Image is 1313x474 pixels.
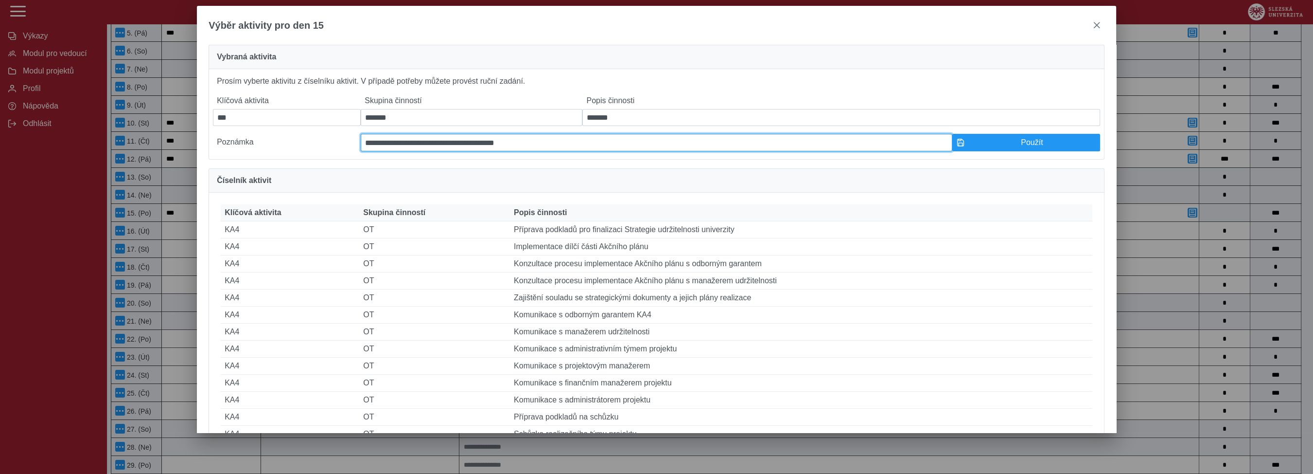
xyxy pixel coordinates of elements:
td: OT [359,273,510,290]
td: KA4 [221,307,359,324]
td: Konzultace procesu implementace Akčního plánu s odborným garantem [510,255,1092,273]
td: OT [359,392,510,409]
td: Příprava podkladů pro finalizaci Strategie udržitelnosti univerzity [510,221,1092,238]
span: Popis činnosti [514,208,567,217]
td: Komunikace s administrativním týmem projektu [510,341,1092,358]
td: KA4 [221,324,359,341]
td: KA4 [221,255,359,273]
td: KA4 [221,273,359,290]
td: OT [359,290,510,307]
td: KA4 [221,238,359,255]
label: Poznámka [213,134,361,151]
td: Příprava podkladů na schůzku [510,409,1092,426]
td: KA4 [221,392,359,409]
td: KA4 [221,341,359,358]
label: Klíčová aktivita [213,92,361,109]
td: KA4 [221,375,359,392]
td: KA4 [221,290,359,307]
span: Číselník aktivit [217,177,271,184]
label: Popis činnosti [582,92,1100,109]
div: Prosím vyberte aktivitu z číselníku aktivit. V případě potřeby můžete provést ruční zadání. [209,69,1104,160]
td: OT [359,375,510,392]
td: OT [359,221,510,238]
td: KA4 [221,221,359,238]
span: Použít [968,138,1096,147]
span: Skupina činností [363,208,425,217]
td: Komunikace s projektovým manažerem [510,358,1092,375]
td: OT [359,426,510,443]
td: Komunikace s administrátorem projektu [510,392,1092,409]
td: KA4 [221,409,359,426]
td: OT [359,358,510,375]
span: Vybraná aktivita [217,53,276,61]
td: OT [359,324,510,341]
td: Zajištění souladu se strategickými dokumenty a jejich plány realizace [510,290,1092,307]
td: Komunikace s odborným garantem KA4 [510,307,1092,324]
td: OT [359,409,510,426]
td: Komunikace s manažerem udržitelnosti [510,324,1092,341]
td: OT [359,255,510,273]
td: OT [359,307,510,324]
td: KA4 [221,426,359,443]
td: Implementace dílčí části Akčního plánu [510,238,1092,255]
td: Komunikace s finančním manažerem projektu [510,375,1092,392]
span: Výběr aktivity pro den 15 [209,20,324,31]
td: Konzultace procesu implementace Akčního plánu s manažerem udržitelnosti [510,273,1092,290]
td: Schůzka realizačního týmu projektu [510,426,1092,443]
td: KA4 [221,358,359,375]
label: Skupina činností [361,92,582,109]
button: close [1089,18,1104,33]
button: Použít [952,134,1100,151]
td: OT [359,238,510,255]
span: Klíčová aktivita [225,208,281,217]
td: OT [359,341,510,358]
